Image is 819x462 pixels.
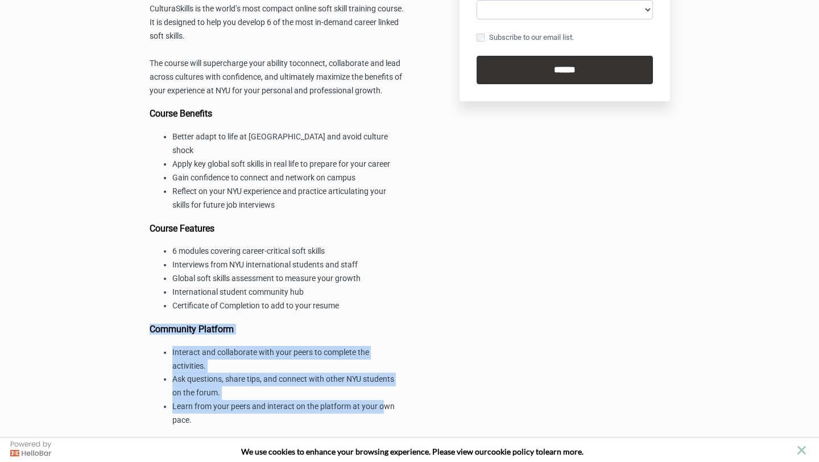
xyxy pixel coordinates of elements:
[172,187,386,209] span: Reflect on your NYU experience and practice articulating your skills for future job interviews
[172,132,388,155] span: Better adapt to life at [GEOGRAPHIC_DATA] and avoid culture shock
[150,108,212,119] b: Course Benefits
[487,447,534,456] a: cookie policy
[172,260,358,269] span: Interviews from NYU international students and staff
[172,402,395,424] span: Learn from your peers and interact on the platform at your own pace.
[150,223,214,234] b: Course Features
[172,301,339,310] span: Certificate of Completion to add to your resume
[172,274,361,283] span: Global soft skills assessment to measure your growth
[477,31,574,44] label: Subscribe to our email list.
[795,443,809,457] button: close
[477,34,485,42] input: Subscribe to our email list.
[172,159,390,168] span: Apply key global soft skills in real life to prepare for your career
[172,173,355,182] span: Gain confidence to connect and network on campus
[172,287,304,296] span: International student community hub
[172,374,394,397] span: Ask questions, share tips, and connect with other NYU students on the forum.
[536,447,543,456] strong: to
[241,447,487,456] span: We use cookies to enhance your browsing experience. Please view our
[150,59,402,95] span: connect, collaborate and lead across cultures with confidence, and ultimately maximize the benefi...
[150,324,234,335] b: Community Platform
[172,246,325,255] span: 6 modules covering career-critical soft skills
[150,4,404,40] span: CulturaSkills is the world’s most compact online soft skill training course. It is designed to he...
[150,59,297,68] span: The course will supercharge your ability to
[543,447,584,456] span: learn more.
[172,348,369,370] span: Interact and collaborate with your peers to complete the activities.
